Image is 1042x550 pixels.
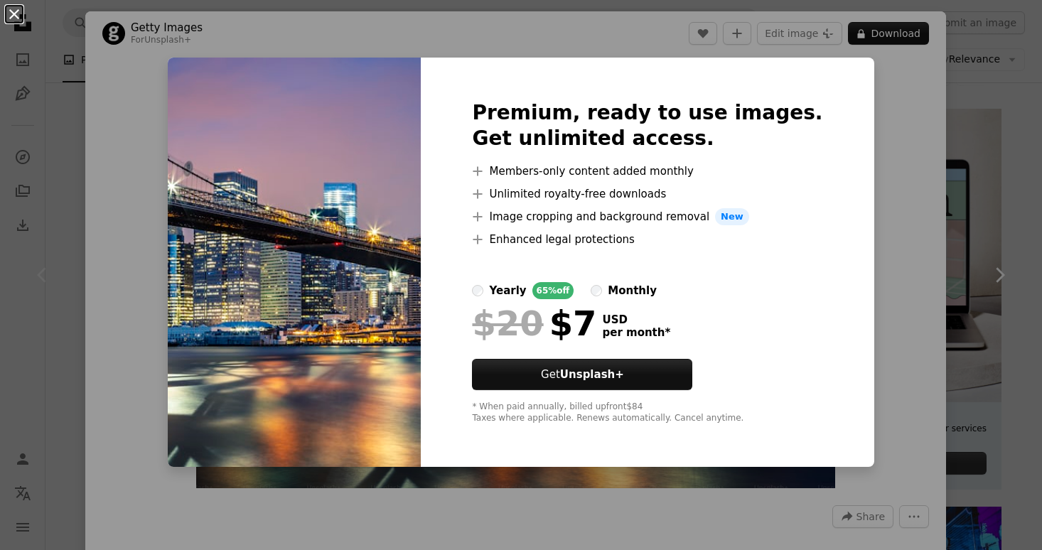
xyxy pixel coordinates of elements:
[472,231,822,248] li: Enhanced legal protections
[472,401,822,424] div: * When paid annually, billed upfront $84 Taxes where applicable. Renews automatically. Cancel any...
[472,305,543,342] span: $20
[472,305,596,342] div: $7
[602,326,670,339] span: per month *
[472,185,822,203] li: Unlimited royalty-free downloads
[715,208,749,225] span: New
[591,285,602,296] input: monthly
[489,282,526,299] div: yearly
[472,163,822,180] li: Members-only content added monthly
[602,313,670,326] span: USD
[532,282,574,299] div: 65% off
[472,359,692,390] button: GetUnsplash+
[472,208,822,225] li: Image cropping and background removal
[168,58,421,467] img: premium_photo-1661954654458-c673671d4a08
[608,282,657,299] div: monthly
[560,368,624,381] strong: Unsplash+
[472,100,822,151] h2: Premium, ready to use images. Get unlimited access.
[472,285,483,296] input: yearly65%off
